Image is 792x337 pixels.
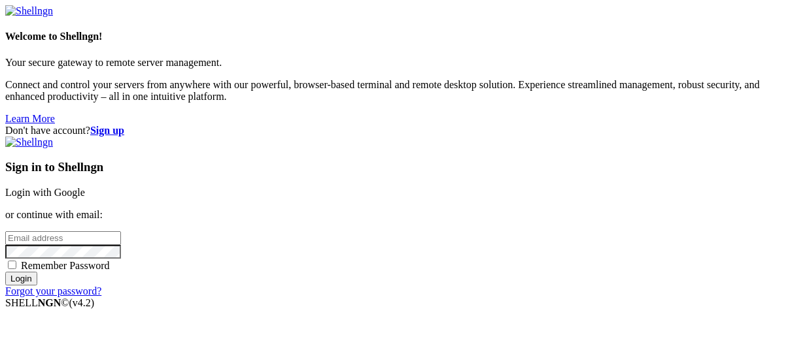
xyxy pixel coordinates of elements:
[5,125,787,136] div: Don't have account?
[5,209,787,221] p: or continue with email:
[5,187,85,198] a: Login with Google
[90,125,124,136] a: Sign up
[5,285,101,297] a: Forgot your password?
[5,160,787,174] h3: Sign in to Shellngn
[69,297,95,308] span: 4.2.0
[5,79,787,103] p: Connect and control your servers from anywhere with our powerful, browser-based terminal and remo...
[5,5,53,17] img: Shellngn
[38,297,61,308] b: NGN
[5,136,53,148] img: Shellngn
[5,57,787,69] p: Your secure gateway to remote server management.
[21,260,110,271] span: Remember Password
[5,272,37,285] input: Login
[8,261,16,269] input: Remember Password
[5,297,94,308] span: SHELL ©
[5,31,787,42] h4: Welcome to Shellngn!
[5,113,55,124] a: Learn More
[5,231,121,245] input: Email address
